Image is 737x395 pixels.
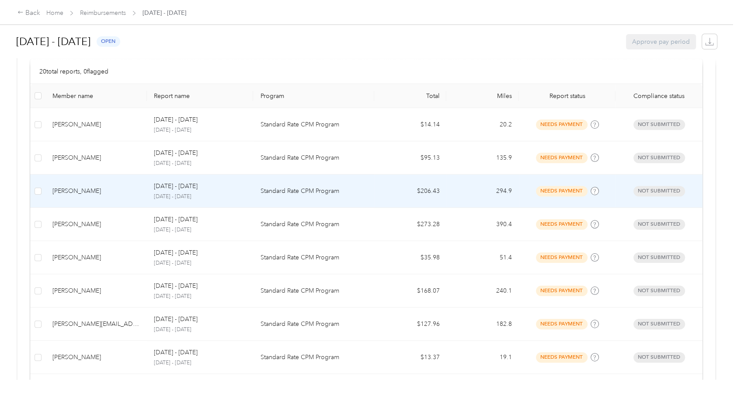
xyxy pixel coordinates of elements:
span: Not submitted [633,319,685,329]
td: $13.37 [374,341,447,374]
div: Member name [52,92,140,100]
td: 135.9 [446,141,519,175]
th: Report name [147,84,253,108]
p: Standard Rate CPM Program [260,253,367,262]
p: [DATE] - [DATE] [154,315,198,324]
td: $127.96 [374,308,447,341]
span: Not submitted [633,153,685,163]
td: Standard Rate CPM Program [253,108,374,141]
span: needs payment [536,186,588,196]
td: Standard Rate CPM Program [253,308,374,341]
p: [DATE] - [DATE] [154,259,246,267]
span: needs payment [536,219,588,229]
td: $35.98 [374,241,447,274]
p: [DATE] - [DATE] [154,160,246,168]
iframe: Everlance-gr Chat Button Frame [688,346,737,395]
td: $168.07 [374,274,447,308]
p: Standard Rate CPM Program [260,319,367,329]
div: [PERSON_NAME] [52,253,140,262]
td: 182.8 [446,308,519,341]
td: $14.14 [374,108,447,141]
div: [PERSON_NAME][EMAIL_ADDRESS][DOMAIN_NAME] [52,319,140,329]
p: [DATE] - [DATE] [154,293,246,301]
td: $95.13 [374,141,447,175]
span: Not submitted [633,252,685,262]
span: Not submitted [633,219,685,229]
td: Standard Rate CPM Program [253,274,374,308]
td: 294.9 [446,175,519,208]
p: [DATE] - [DATE] [154,348,198,357]
p: [DATE] - [DATE] [154,226,246,234]
p: [DATE] - [DATE] [154,248,198,258]
td: Standard Rate CPM Program [253,341,374,374]
div: 20 total reports, 0 flagged [30,59,702,84]
div: Back [17,8,40,18]
p: [DATE] - [DATE] [154,126,246,134]
p: Standard Rate CPM Program [260,153,367,163]
span: [DATE] - [DATE] [143,8,186,17]
span: Not submitted [633,352,685,362]
div: Miles [453,92,512,100]
p: Standard Rate CPM Program [260,186,367,196]
span: needs payment [536,252,588,262]
p: Standard Rate CPM Program [260,353,367,362]
a: Home [46,9,63,17]
div: [PERSON_NAME] [52,186,140,196]
p: [DATE] - [DATE] [154,281,198,291]
th: Program [253,84,374,108]
td: Standard Rate CPM Program [253,208,374,241]
p: [DATE] - [DATE] [154,359,246,367]
a: Reimbursements [80,9,126,17]
td: 51.4 [446,241,519,274]
div: [PERSON_NAME] [52,286,140,296]
td: 390.4 [446,208,519,241]
span: open [97,36,120,46]
p: Standard Rate CPM Program [260,286,367,296]
th: Member name [45,84,147,108]
div: Total [381,92,440,100]
div: [PERSON_NAME] [52,220,140,229]
span: Report status [526,92,608,100]
span: needs payment [536,352,588,362]
p: [DATE] - [DATE] [154,182,198,191]
div: [PERSON_NAME] [52,120,140,129]
td: 240.1 [446,274,519,308]
span: needs payment [536,319,588,329]
p: [DATE] - [DATE] [154,115,198,125]
td: Standard Rate CPM Program [253,175,374,208]
p: [DATE] - [DATE] [154,193,246,201]
span: Compliance status [622,92,695,100]
span: needs payment [536,119,588,129]
div: [PERSON_NAME] [52,153,140,163]
p: [DATE] - [DATE] [154,215,198,224]
td: Standard Rate CPM Program [253,141,374,175]
span: Not submitted [633,286,685,296]
p: Standard Rate CPM Program [260,120,367,129]
td: 20.2 [446,108,519,141]
td: Standard Rate CPM Program [253,241,374,274]
span: Not submitted [633,186,685,196]
span: needs payment [536,153,588,163]
p: [DATE] - [DATE] [154,148,198,158]
p: Standard Rate CPM Program [260,220,367,229]
h1: [DATE] - [DATE] [16,31,90,52]
div: [PERSON_NAME] [52,353,140,362]
span: needs payment [536,286,588,296]
td: $206.43 [374,175,447,208]
span: Not submitted [633,119,685,129]
td: $273.28 [374,208,447,241]
p: [DATE] - [DATE] [154,326,246,334]
td: 19.1 [446,341,519,374]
